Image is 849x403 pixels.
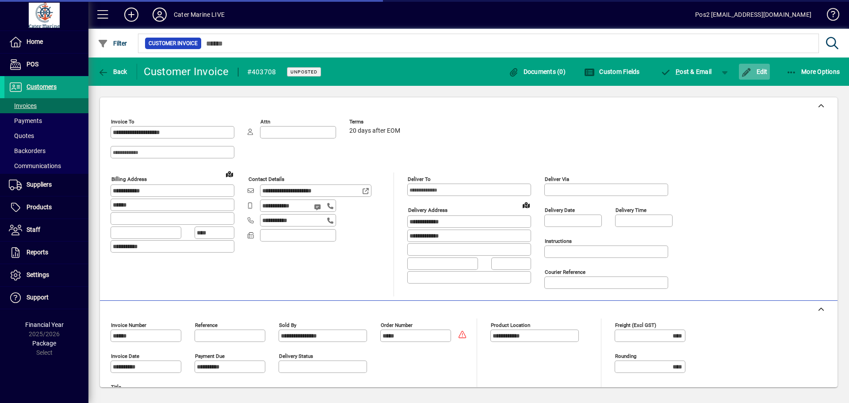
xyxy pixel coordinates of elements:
mat-label: Reference [195,322,218,328]
a: Staff [4,219,88,241]
mat-label: Title [111,384,121,390]
mat-label: Freight (excl GST) [615,322,656,328]
span: Customer Invoice [149,39,198,48]
span: More Options [786,68,840,75]
span: Filter [98,40,127,47]
a: Payments [4,113,88,128]
mat-label: Instructions [545,238,572,244]
span: Documents (0) [508,68,566,75]
button: Add [117,7,145,23]
div: Pos2 [EMAIL_ADDRESS][DOMAIN_NAME] [695,8,811,22]
mat-label: Invoice number [111,322,146,328]
button: Filter [96,35,130,51]
button: Profile [145,7,174,23]
span: Invoices [9,102,37,109]
span: Reports [27,249,48,256]
div: Customer Invoice [144,65,229,79]
mat-label: Invoice To [111,119,134,125]
mat-label: Rounding [615,353,636,359]
div: Cater Marine LIVE [174,8,225,22]
mat-label: Deliver To [408,176,431,182]
mat-label: Delivery date [545,207,575,213]
span: Unposted [291,69,317,75]
span: Backorders [9,147,46,154]
mat-label: Payment due [195,353,225,359]
span: P [676,68,680,75]
span: Terms [349,119,402,125]
span: Staff [27,226,40,233]
span: Payments [9,117,42,124]
a: View on map [222,167,237,181]
div: #403708 [247,65,276,79]
span: Home [27,38,43,45]
button: Edit [739,64,770,80]
span: ost & Email [661,68,712,75]
span: Settings [27,271,49,278]
span: Financial Year [25,321,64,328]
mat-label: Delivery time [616,207,646,213]
a: Support [4,287,88,309]
button: More Options [784,64,842,80]
a: View on map [519,198,533,212]
mat-label: Delivery status [279,353,313,359]
span: Support [27,294,49,301]
mat-label: Courier Reference [545,269,585,275]
span: POS [27,61,38,68]
span: Quotes [9,132,34,139]
button: Documents (0) [506,64,568,80]
a: Knowledge Base [820,2,838,31]
a: Suppliers [4,174,88,196]
a: Communications [4,158,88,173]
mat-label: Deliver via [545,176,569,182]
a: Home [4,31,88,53]
mat-label: Product location [491,322,530,328]
span: Custom Fields [584,68,640,75]
span: Package [32,340,56,347]
span: Communications [9,162,61,169]
mat-label: Sold by [279,322,296,328]
mat-label: Invoice date [111,353,139,359]
a: Products [4,196,88,219]
mat-label: Order number [381,322,413,328]
span: 20 days after EOM [349,127,400,134]
app-page-header-button: Back [88,64,137,80]
button: Custom Fields [582,64,642,80]
a: POS [4,54,88,76]
a: Reports [4,242,88,264]
span: Products [27,203,52,211]
span: Customers [27,83,57,90]
mat-label: Attn [260,119,270,125]
span: Back [98,68,127,75]
button: Send SMS [308,196,329,218]
span: Suppliers [27,181,52,188]
a: Quotes [4,128,88,143]
button: Post & Email [656,64,716,80]
a: Invoices [4,98,88,113]
span: Edit [741,68,768,75]
a: Backorders [4,143,88,158]
button: Back [96,64,130,80]
a: Settings [4,264,88,286]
